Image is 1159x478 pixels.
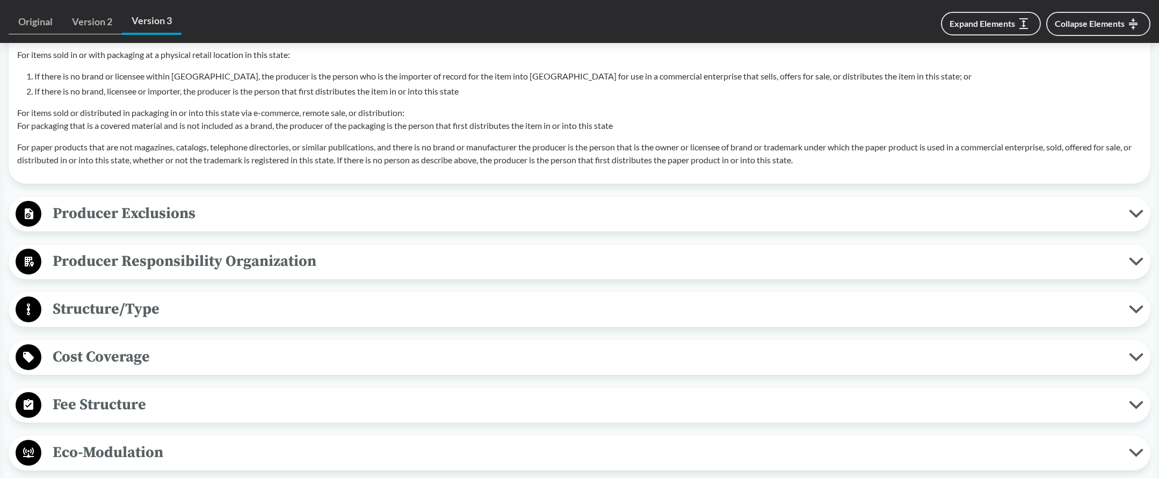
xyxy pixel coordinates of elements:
[122,9,182,35] a: Version 3
[41,440,1129,465] span: Eco-Modulation
[41,249,1129,273] span: Producer Responsibility Organization
[17,106,1142,132] p: For items sold or distributed in packaging in or into this state via e-commerce, remote sale, or ...
[41,201,1129,226] span: Producer Exclusions
[41,345,1129,369] span: Cost Coverage
[12,439,1147,467] button: Eco-Modulation
[12,344,1147,371] button: Cost Coverage
[12,248,1147,276] button: Producer Responsibility Organization
[12,200,1147,228] button: Producer Exclusions
[62,10,122,34] a: Version 2
[34,85,1142,98] li: If there is no brand, licensee or importer, the producer is the person that first distributes the...
[941,12,1041,35] button: Expand Elements
[1046,12,1150,36] button: Collapse Elements
[9,10,62,34] a: Original
[17,48,1142,61] p: For items sold in or with packaging at a physical retail location in this state:
[34,70,1142,83] li: If there is no brand or licensee within [GEOGRAPHIC_DATA], the producer is the person who is the ...
[17,141,1142,166] p: For paper products that are not magazines, catalogs, telephone directories, or similar publicatio...
[12,296,1147,323] button: Structure/Type
[41,393,1129,417] span: Fee Structure
[41,297,1129,321] span: Structure/Type
[12,392,1147,419] button: Fee Structure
